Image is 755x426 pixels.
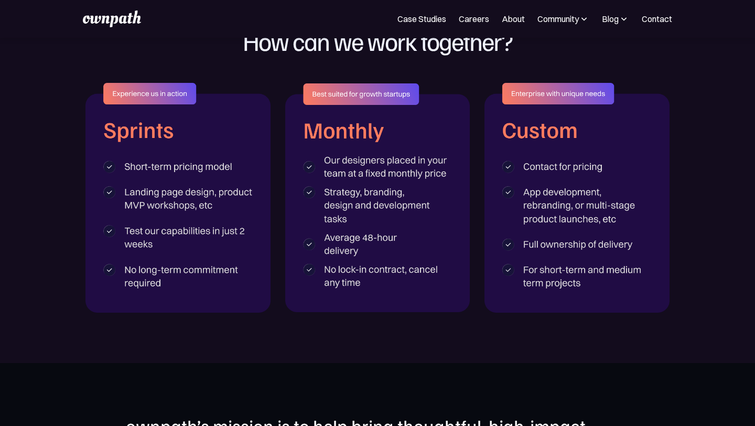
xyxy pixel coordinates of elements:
[642,13,672,25] a: Contact
[602,13,619,25] div: Blog
[169,18,586,64] h1: How can we work together?
[602,13,629,25] div: Blog
[459,13,489,25] a: Careers
[537,13,579,25] div: Community
[397,13,446,25] a: Case Studies
[537,13,589,25] div: Community
[502,13,525,25] a: About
